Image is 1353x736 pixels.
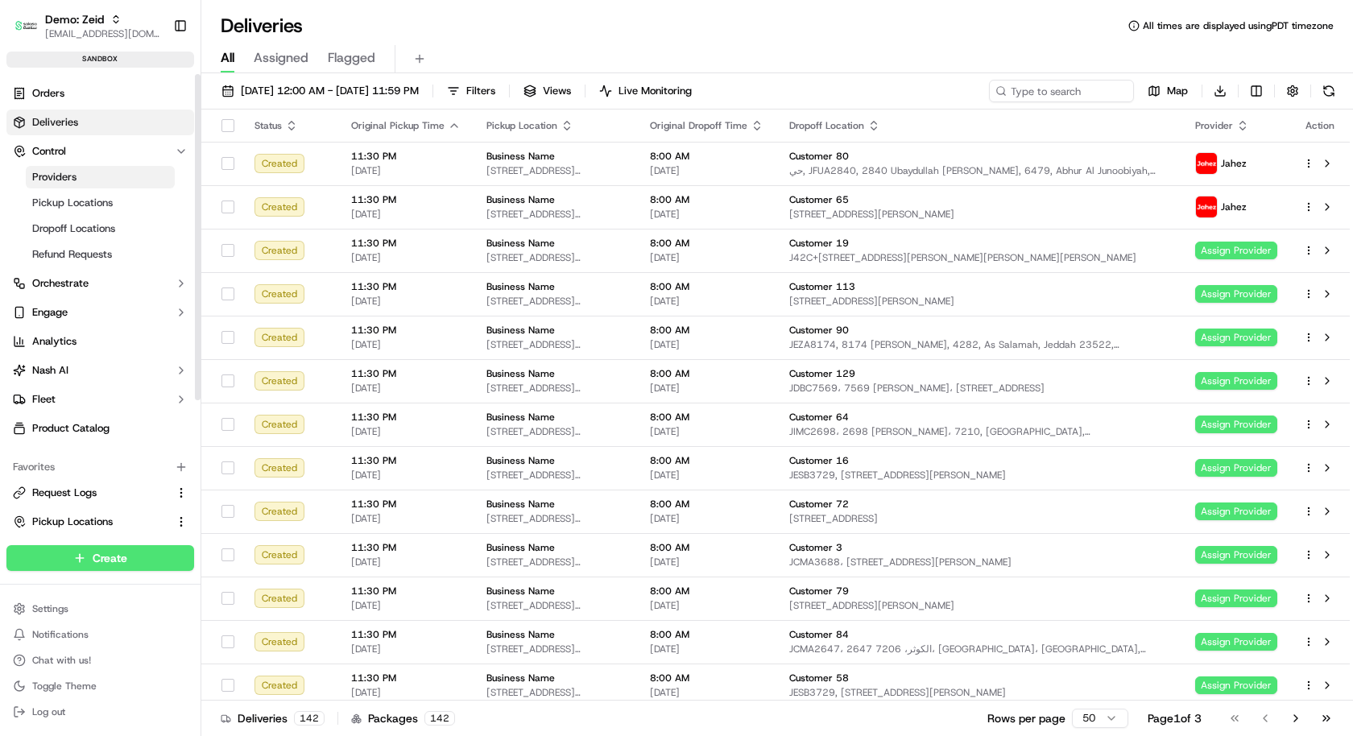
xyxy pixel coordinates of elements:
[1195,285,1277,303] span: Assign Provider
[543,84,571,98] span: Views
[650,512,763,525] span: [DATE]
[351,324,461,337] span: 11:30 PM
[650,585,763,597] span: 8:00 AM
[486,643,624,655] span: [STREET_ADDRESS][PERSON_NAME]
[6,675,194,697] button: Toggle Theme
[351,382,461,395] span: [DATE]
[351,512,461,525] span: [DATE]
[789,382,1169,395] span: JDBC7569، 7569 [PERSON_NAME]، [STREET_ADDRESS]
[650,280,763,293] span: 8:00 AM
[486,237,555,250] span: Business Name
[351,150,461,163] span: 11:30 PM
[650,411,763,424] span: 8:00 AM
[6,509,194,535] button: Pickup Locations
[1195,329,1277,346] span: Assign Provider
[351,251,461,264] span: [DATE]
[650,425,763,438] span: [DATE]
[789,150,849,163] span: Customer 80
[486,628,555,641] span: Business Name
[45,11,104,27] span: Demo: Zeid
[516,80,578,102] button: Views
[789,208,1169,221] span: [STREET_ADDRESS][PERSON_NAME]
[351,280,461,293] span: 11:30 PM
[486,150,555,163] span: Business Name
[440,80,503,102] button: Filters
[42,103,290,120] input: Got a question? Start typing here...
[1303,119,1337,132] div: Action
[789,411,849,424] span: Customer 64
[1195,459,1277,477] span: Assign Provider
[351,541,461,554] span: 11:30 PM
[486,425,624,438] span: [STREET_ADDRESS][PERSON_NAME]
[6,597,194,620] button: Settings
[650,454,763,467] span: 8:00 AM
[1143,19,1334,32] span: All times are displayed using PDT timezone
[1195,416,1277,433] span: Assign Provider
[650,628,763,641] span: 8:00 AM
[351,425,461,438] span: [DATE]
[152,233,259,249] span: API Documentation
[6,81,194,106] a: Orders
[989,80,1134,102] input: Type to search
[650,119,747,132] span: Original Dropoff Time
[32,705,65,718] span: Log out
[351,338,461,351] span: [DATE]
[789,512,1169,525] span: [STREET_ADDRESS]
[486,686,624,699] span: [STREET_ADDRESS][PERSON_NAME]
[6,329,194,354] a: Analytics
[486,367,555,380] span: Business Name
[1195,546,1277,564] span: Assign Provider
[650,686,763,699] span: [DATE]
[650,599,763,612] span: [DATE]
[486,208,624,221] span: [STREET_ADDRESS][PERSON_NAME]
[789,193,849,206] span: Customer 65
[486,599,624,612] span: [STREET_ADDRESS][PERSON_NAME]
[1318,80,1340,102] button: Refresh
[221,710,325,726] div: Deliveries
[10,226,130,255] a: 📗Knowledge Base
[650,237,763,250] span: 8:00 AM
[486,119,557,132] span: Pickup Location
[221,13,303,39] h1: Deliveries
[351,237,461,250] span: 11:30 PM
[592,80,699,102] button: Live Monitoring
[6,271,194,296] button: Orchestrate
[424,711,455,726] div: 142
[789,324,849,337] span: Customer 90
[650,498,763,511] span: 8:00 AM
[650,338,763,351] span: [DATE]
[466,84,495,98] span: Filters
[32,247,112,262] span: Refund Requests
[93,550,127,566] span: Create
[26,166,175,188] a: Providers
[486,672,555,684] span: Business Name
[789,672,849,684] span: Customer 58
[486,541,555,554] span: Business Name
[351,710,455,726] div: Packages
[789,454,849,467] span: Customer 16
[274,158,293,177] button: Start new chat
[26,192,175,214] a: Pickup Locations
[789,295,1169,308] span: [STREET_ADDRESS][PERSON_NAME]
[650,469,763,482] span: [DATE]
[6,701,194,723] button: Log out
[32,196,113,210] span: Pickup Locations
[13,13,39,39] img: Demo: Zeid
[650,150,763,163] span: 8:00 AM
[6,416,194,441] a: Product Catalog
[351,686,461,699] span: [DATE]
[351,585,461,597] span: 11:30 PM
[328,48,375,68] span: Flagged
[486,251,624,264] span: [STREET_ADDRESS][PERSON_NAME]
[486,338,624,351] span: [STREET_ADDRESS][PERSON_NAME]
[486,411,555,424] span: Business Name
[789,367,855,380] span: Customer 129
[32,680,97,693] span: Toggle Theme
[130,226,265,255] a: 💻API Documentation
[26,243,175,266] a: Refund Requests
[351,411,461,424] span: 11:30 PM
[789,585,849,597] span: Customer 79
[32,115,78,130] span: Deliveries
[221,48,234,68] span: All
[650,193,763,206] span: 8:00 AM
